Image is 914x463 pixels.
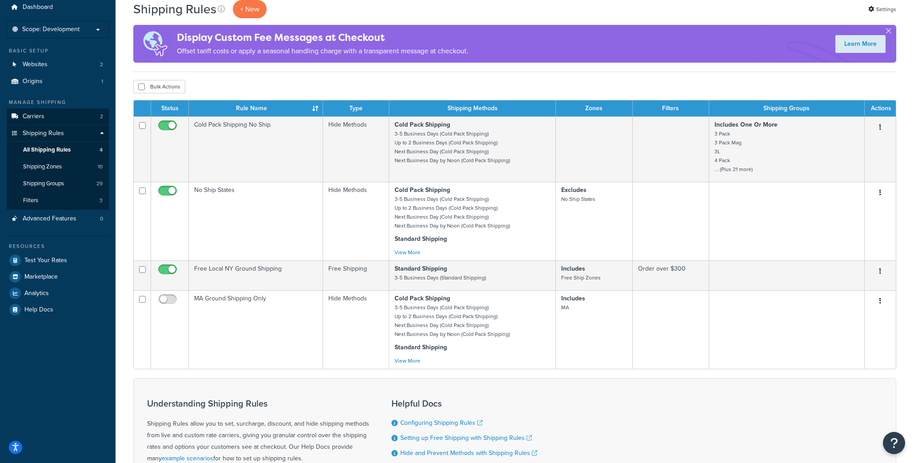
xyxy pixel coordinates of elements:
[633,100,709,116] th: Filters
[96,180,103,188] span: 29
[395,294,450,303] strong: Cold Pack Shipping
[100,146,103,154] span: 4
[714,120,778,129] strong: Includes One Or More
[561,195,595,203] small: No Ship States
[23,146,71,154] span: All Shipping Rules
[23,130,64,137] span: Shipping Rules
[400,448,537,458] a: Hide and Prevent Methods with Shipping Rules
[24,257,67,264] span: Test Your Rates
[883,432,905,454] button: Open Resource Center
[23,61,48,68] span: Websites
[98,163,103,171] span: 10
[323,290,389,369] td: Hide Methods
[23,180,64,188] span: Shipping Groups
[7,125,109,210] li: Shipping Rules
[23,113,44,120] span: Carriers
[7,211,109,227] a: Advanced Features 0
[7,159,109,175] li: Shipping Zones
[561,303,569,311] small: MA
[100,61,103,68] span: 2
[23,215,76,223] span: Advanced Features
[7,125,109,142] a: Shipping Rules
[22,26,80,33] span: Scope: Development
[100,197,103,204] span: 3
[709,100,865,116] th: Shipping Groups
[100,113,103,120] span: 2
[633,260,709,290] td: Order over $300
[7,108,109,125] a: Carriers 2
[7,108,109,125] li: Carriers
[395,264,447,273] strong: Standard Shipping
[323,116,389,182] td: Hide Methods
[133,0,216,18] h1: Shipping Rules
[24,290,49,297] span: Analytics
[100,215,103,223] span: 0
[7,176,109,192] li: Shipping Groups
[7,73,109,90] li: Origins
[389,100,556,116] th: Shipping Methods
[323,100,389,116] th: Type
[7,243,109,250] div: Resources
[151,100,189,116] th: Status
[7,56,109,73] li: Websites
[400,433,532,443] a: Setting up Free Shipping with Shipping Rules
[400,418,483,427] a: Configuring Shipping Rules
[7,192,109,209] a: Filters 3
[7,302,109,318] a: Help Docs
[23,163,62,171] span: Shipping Zones
[23,197,38,204] span: Filters
[133,80,185,93] button: Bulk Actions
[23,4,53,11] span: Dashboard
[323,260,389,290] td: Free Shipping
[7,252,109,268] a: Test Your Rates
[7,269,109,285] a: Marketplace
[561,294,585,303] strong: Includes
[395,130,510,164] small: 3-5 Business Days (Cold Pack Shipping) Up to 2 Business Days (Cold Pack Shipping) Next Business D...
[162,454,213,463] a: example scenarios
[714,130,753,173] small: 3 Pack 3 Pack Mag 3L 4 Pack ... (Plus 21 more)
[189,100,323,116] th: Rule Name : activate to sort column ascending
[7,73,109,90] a: Origins 1
[395,185,450,195] strong: Cold Pack Shipping
[101,78,103,85] span: 1
[395,120,450,129] strong: Cold Pack Shipping
[561,185,587,195] strong: Excludes
[395,343,447,352] strong: Standard Shipping
[865,100,896,116] th: Actions
[395,248,420,256] a: View More
[7,211,109,227] li: Advanced Features
[561,264,585,273] strong: Includes
[395,195,510,230] small: 3-5 Business Days (Cold Pack Shipping) Up to 2 Business Days (Cold Pack Shipping) Next Business D...
[835,35,886,53] a: Learn More
[24,273,58,281] span: Marketplace
[395,234,447,243] strong: Standard Shipping
[7,159,109,175] a: Shipping Zones 10
[561,274,601,282] small: Free Ship Zones
[868,3,896,16] a: Settings
[395,303,510,338] small: 3-5 Business Days (Cold Pack Shipping) Up to 2 Business Days (Cold Pack Shipping) Next Business D...
[7,285,109,301] a: Analytics
[7,142,109,158] a: All Shipping Rules 4
[7,47,109,55] div: Basic Setup
[24,306,53,314] span: Help Docs
[556,100,633,116] th: Zones
[189,182,323,260] td: No Ship States
[23,78,43,85] span: Origins
[395,274,486,282] small: 3-5 Business Days (Standard Shipping)
[177,45,468,57] p: Offset tariff costs or apply a seasonal handling charge with a transparent message at checkout.
[7,176,109,192] a: Shipping Groups 29
[323,182,389,260] td: Hide Methods
[7,142,109,158] li: All Shipping Rules
[391,399,537,408] h3: Helpful Docs
[177,30,468,45] h4: Display Custom Fee Messages at Checkout
[133,25,177,63] img: duties-banner-06bc72dcb5fe05cb3f9472aba00be2ae8eb53ab6f0d8bb03d382ba314ac3c341.png
[7,56,109,73] a: Websites 2
[189,290,323,369] td: MA Ground Shipping Only
[189,260,323,290] td: Free Local NY Ground Shipping
[7,99,109,106] div: Manage Shipping
[395,357,420,365] a: View More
